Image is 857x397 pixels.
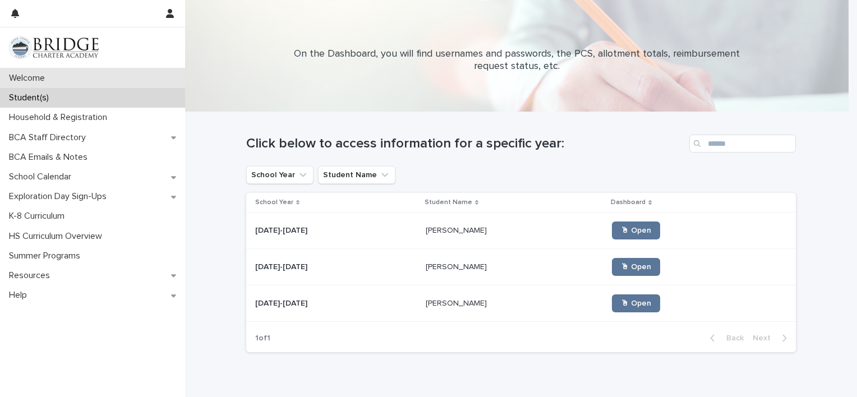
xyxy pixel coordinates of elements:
[4,152,96,163] p: BCA Emails & Notes
[246,285,796,322] tr: [DATE]-[DATE][DATE]-[DATE] [PERSON_NAME][PERSON_NAME] 🖱 Open
[426,297,489,308] p: [PERSON_NAME]
[748,333,796,343] button: Next
[9,36,99,59] img: V1C1m3IdTEidaUdm9Hs0
[4,73,54,84] p: Welcome
[4,251,89,261] p: Summer Programs
[4,191,116,202] p: Exploration Day Sign-Ups
[246,249,796,285] tr: [DATE]-[DATE][DATE]-[DATE] [PERSON_NAME][PERSON_NAME] 🖱 Open
[246,213,796,249] tr: [DATE]-[DATE][DATE]-[DATE] [PERSON_NAME][PERSON_NAME] 🖱 Open
[4,93,58,103] p: Student(s)
[292,48,741,72] p: On the Dashboard, you will find usernames and passwords, the PCS, allotment totals, reimbursement...
[426,224,489,236] p: [PERSON_NAME]
[255,297,310,308] p: [DATE]-[DATE]
[4,211,73,221] p: K-8 Curriculum
[255,260,310,272] p: [DATE]-[DATE]
[255,196,293,209] p: School Year
[246,136,685,152] h1: Click below to access information for a specific year:
[611,196,646,209] p: Dashboard
[246,325,279,352] p: 1 of 1
[255,224,310,236] p: [DATE]-[DATE]
[621,263,651,271] span: 🖱 Open
[612,258,660,276] a: 🖱 Open
[425,196,472,209] p: Student Name
[4,231,111,242] p: HS Curriculum Overview
[4,172,80,182] p: School Calendar
[621,227,651,234] span: 🖱 Open
[4,132,95,143] p: BCA Staff Directory
[4,290,36,301] p: Help
[612,221,660,239] a: 🖱 Open
[426,260,489,272] p: [PERSON_NAME]
[318,166,395,184] button: Student Name
[753,334,777,342] span: Next
[4,112,116,123] p: Household & Registration
[4,270,59,281] p: Resources
[689,135,796,153] input: Search
[246,166,314,184] button: School Year
[612,294,660,312] a: 🖱 Open
[621,299,651,307] span: 🖱 Open
[720,334,744,342] span: Back
[701,333,748,343] button: Back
